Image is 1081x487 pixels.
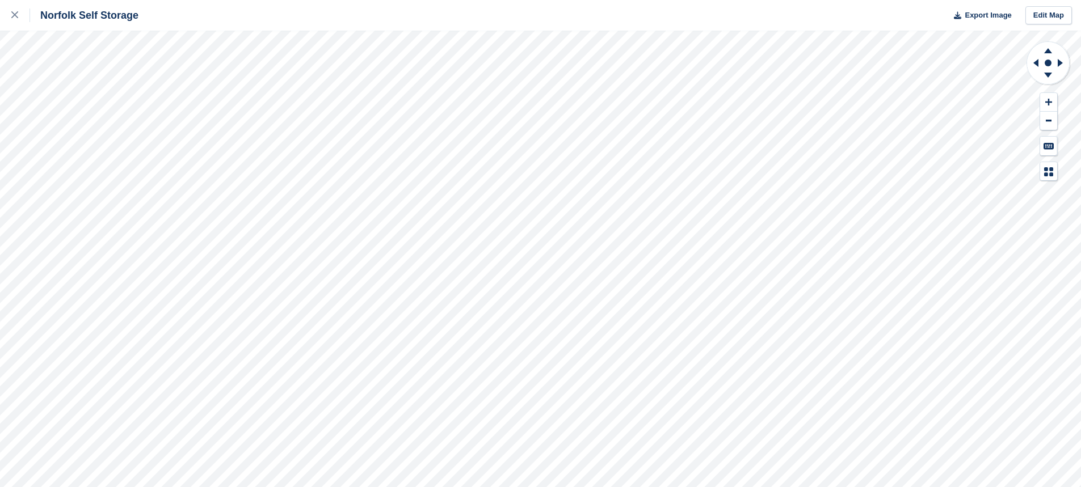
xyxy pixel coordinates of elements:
[30,9,138,22] div: Norfolk Self Storage
[947,6,1012,25] button: Export Image
[1040,112,1057,130] button: Zoom Out
[1040,93,1057,112] button: Zoom In
[1040,162,1057,181] button: Map Legend
[1025,6,1072,25] a: Edit Map
[1040,137,1057,155] button: Keyboard Shortcuts
[965,10,1011,21] span: Export Image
